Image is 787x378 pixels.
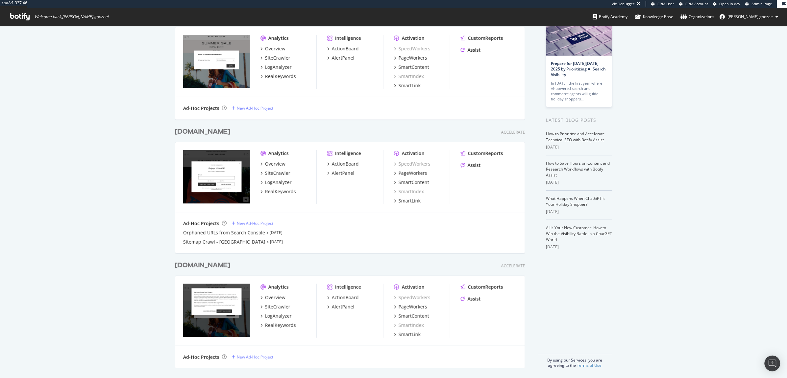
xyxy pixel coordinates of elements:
a: New Ad-Hoc Project [232,221,273,226]
div: AlertPanel [332,55,355,61]
a: SmartContent [394,179,429,186]
a: Sitemap Crawl - [GEOGRAPHIC_DATA] [183,239,265,245]
div: SmartIndex [394,322,424,329]
div: Overview [265,294,285,301]
div: LogAnalyzer [265,313,292,319]
a: SpeedWorkers [394,161,430,167]
div: CustomReports [468,35,503,41]
div: SmartLink [399,82,421,89]
div: Viz Debugger: [612,1,636,7]
a: CustomReports [461,35,503,41]
div: Activation [402,150,425,157]
div: Open Intercom Messenger [765,356,780,371]
a: Assist [461,47,481,53]
a: SmartContent [394,64,429,70]
button: [PERSON_NAME].goozee [715,12,784,22]
a: CRM Account [679,1,708,7]
div: SmartContent [399,64,429,70]
a: Overview [260,45,285,52]
a: LogAnalyzer [260,64,292,70]
a: Assist [461,296,481,302]
div: Intelligence [335,284,361,290]
div: Ad-Hoc Projects [183,354,219,361]
div: SmartContent [399,313,429,319]
a: AlertPanel [327,55,355,61]
div: Intelligence [335,150,361,157]
div: SmartContent [399,179,429,186]
a: Organizations [681,8,715,26]
a: CRM User [652,1,675,7]
a: What Happens When ChatGPT Is Your Holiday Shopper? [546,196,606,207]
a: PageWorkers [394,55,427,61]
div: Ad-Hoc Projects [183,220,219,227]
a: RealKeywords [260,73,296,80]
a: CustomReports [461,150,503,157]
div: CustomReports [468,150,503,157]
div: Accelerate [501,129,525,135]
a: ActionBoard [327,294,359,301]
div: SmartLink [399,331,421,338]
img: https://www.kurtgeiger.mx/ [183,35,250,88]
img: Prepare for Black Friday 2025 by Prioritizing AI Search Visibility [546,21,612,56]
div: LogAnalyzer [265,64,292,70]
a: PageWorkers [394,304,427,310]
div: SpeedWorkers [394,294,430,301]
a: RealKeywords [260,188,296,195]
div: Activation [402,35,425,41]
div: PageWorkers [399,170,427,176]
a: [DOMAIN_NAME] [175,127,233,137]
div: ActionBoard [332,45,359,52]
a: Assist [461,162,481,169]
span: fred.goozee [728,14,773,19]
a: SiteCrawler [260,55,290,61]
div: PageWorkers [399,55,427,61]
a: SmartIndex [394,188,424,195]
div: Latest Blog Posts [546,117,612,124]
div: Activation [402,284,425,290]
a: LogAnalyzer [260,313,292,319]
div: Intelligence [335,35,361,41]
span: Open in dev [720,1,741,6]
a: Botify Academy [593,8,628,26]
span: Admin Page [752,1,772,6]
div: AlertPanel [332,170,355,176]
a: Overview [260,294,285,301]
a: Open in dev [713,1,741,7]
a: CustomReports [461,284,503,290]
a: New Ad-Hoc Project [232,105,273,111]
div: New Ad-Hoc Project [237,221,273,226]
div: New Ad-Hoc Project [237,105,273,111]
div: In [DATE], the first year where AI-powered search and commerce agents will guide holiday shoppers… [551,81,607,102]
a: [DOMAIN_NAME] [175,261,233,270]
a: Prepare for [DATE][DATE] 2025 by Prioritizing AI Search Visibility [551,61,606,77]
div: ActionBoard [332,294,359,301]
a: [DATE] [270,230,283,235]
div: LogAnalyzer [265,179,292,186]
a: PageWorkers [394,170,427,176]
div: SpeedWorkers [394,45,430,52]
div: grid [175,4,530,368]
a: SiteCrawler [260,304,290,310]
div: Assist [468,47,481,53]
div: Analytics [268,284,289,290]
a: SmartLink [394,331,421,338]
a: SmartIndex [394,73,424,80]
img: www.kurtgeiger.com [183,284,250,337]
div: Ad-Hoc Projects [183,105,219,112]
div: CustomReports [468,284,503,290]
a: SmartLink [394,82,421,89]
span: Welcome back, [PERSON_NAME].goozee ! [35,14,109,19]
div: Orphaned URLs from Search Console [183,229,265,236]
a: [DATE] [270,239,283,245]
a: How to Save Hours on Content and Research Workflows with Botify Assist [546,160,610,178]
div: Overview [265,45,285,52]
div: Analytics [268,150,289,157]
div: RealKeywords [265,322,296,329]
a: AlertPanel [327,304,355,310]
a: ActionBoard [327,45,359,52]
div: Knowledge Base [635,13,674,20]
div: Analytics [268,35,289,41]
div: Overview [265,161,285,167]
